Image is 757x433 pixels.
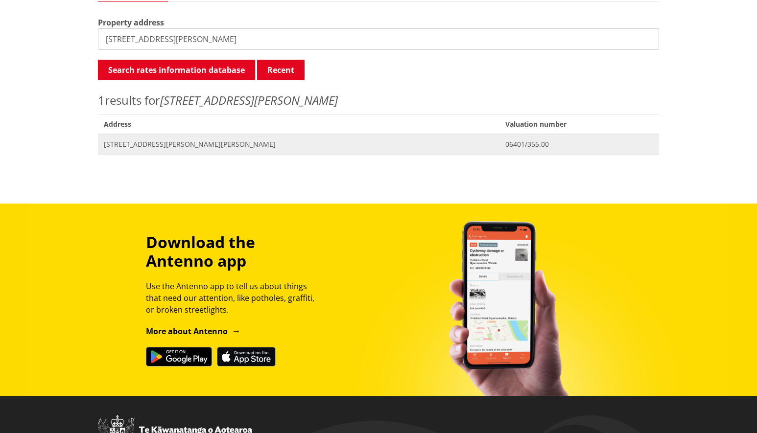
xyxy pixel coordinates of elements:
p: Use the Antenno app to tell us about things that need our attention, like potholes, graffiti, or ... [146,280,323,316]
input: e.g. Duke Street NGARUAWAHIA [98,28,659,50]
p: results for [98,91,659,109]
label: Property address [98,17,164,28]
img: Download on the App Store [217,347,276,366]
a: [STREET_ADDRESS][PERSON_NAME][PERSON_NAME] 06401/355.00 [98,134,659,154]
em: [STREET_ADDRESS][PERSON_NAME] [160,92,338,108]
button: Search rates information database [98,60,255,80]
span: Address [98,114,499,134]
span: 1 [98,92,105,108]
span: Valuation number [499,114,659,134]
img: Get it on Google Play [146,347,212,366]
span: 06401/355.00 [505,139,653,149]
a: More about Antenno [146,326,240,337]
h3: Download the Antenno app [146,233,323,271]
iframe: Messenger Launcher [712,392,747,427]
button: Recent [257,60,305,80]
span: [STREET_ADDRESS][PERSON_NAME][PERSON_NAME] [104,139,494,149]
